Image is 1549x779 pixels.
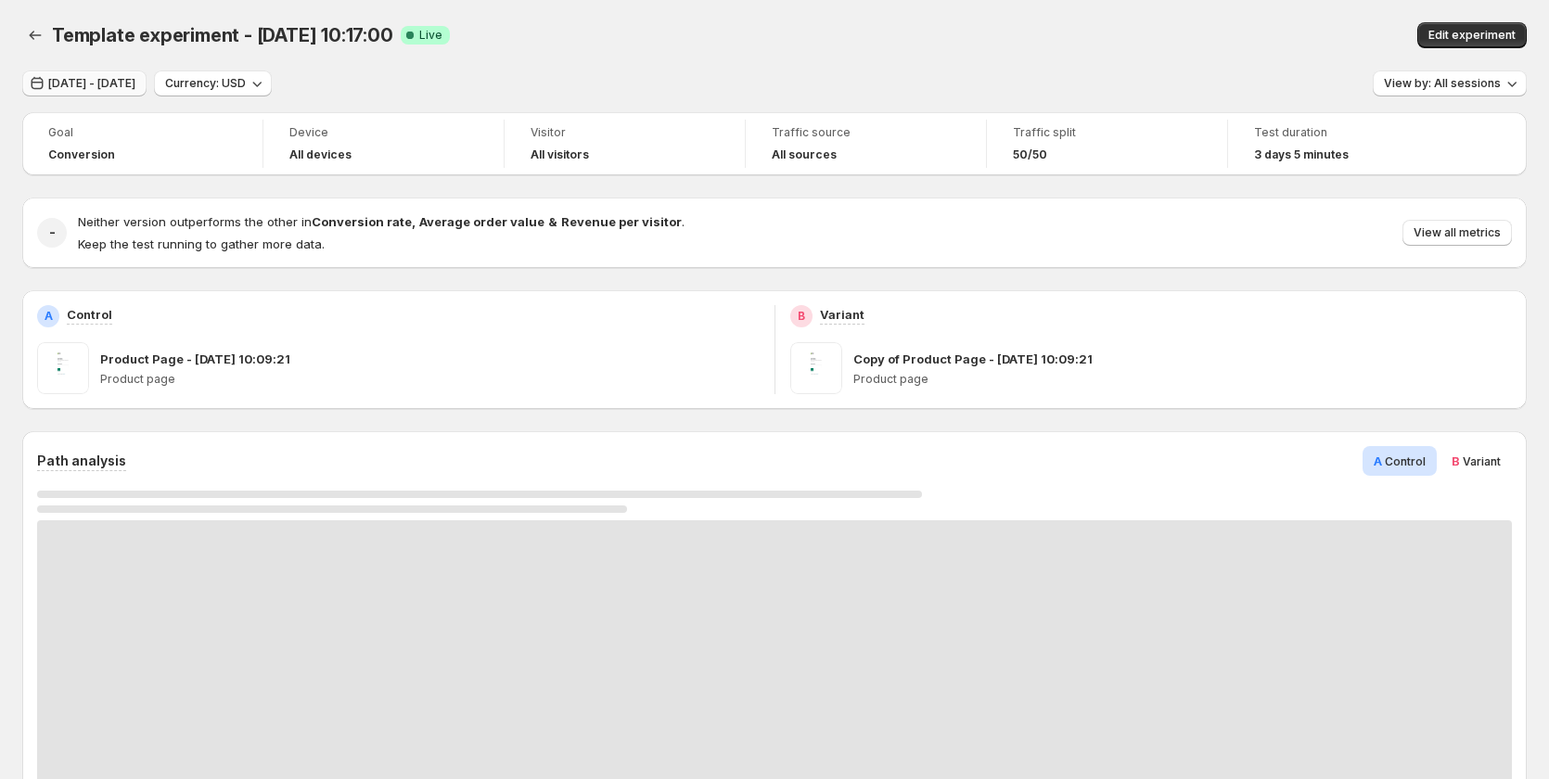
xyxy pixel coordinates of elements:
[48,147,115,162] span: Conversion
[37,452,126,470] h3: Path analysis
[78,214,685,229] span: Neither version outperforms the other in .
[78,236,325,251] span: Keep the test running to gather more data.
[772,123,960,164] a: Traffic sourceAll sources
[1463,454,1501,468] span: Variant
[100,350,290,368] p: Product Page - [DATE] 10:09:21
[48,123,237,164] a: GoalConversion
[1013,147,1047,162] span: 50/50
[548,214,557,229] strong: &
[790,342,842,394] img: Copy of Product Page - Aug 19, 10:09:21
[312,214,412,229] strong: Conversion rate
[154,70,272,96] button: Currency: USD
[289,123,478,164] a: DeviceAll devices
[1402,220,1512,246] button: View all metrics
[1414,225,1501,240] span: View all metrics
[1417,22,1527,48] button: Edit experiment
[798,309,805,324] h2: B
[772,147,837,162] h4: All sources
[1428,28,1516,43] span: Edit experiment
[22,22,48,48] button: Back
[412,214,416,229] strong: ,
[531,123,719,164] a: VisitorAll visitors
[165,76,246,91] span: Currency: USD
[289,147,352,162] h4: All devices
[1452,453,1460,468] span: B
[48,125,237,140] span: Goal
[45,309,53,324] h2: A
[67,305,112,324] p: Control
[1254,147,1349,162] span: 3 days 5 minutes
[419,28,442,43] span: Live
[853,350,1093,368] p: Copy of Product Page - [DATE] 10:09:21
[772,125,960,140] span: Traffic source
[419,214,544,229] strong: Average order value
[853,372,1513,387] p: Product page
[22,70,147,96] button: [DATE] - [DATE]
[52,24,393,46] span: Template experiment - [DATE] 10:17:00
[100,372,760,387] p: Product page
[48,76,135,91] span: [DATE] - [DATE]
[1373,70,1527,96] button: View by: All sessions
[820,305,864,324] p: Variant
[1013,123,1201,164] a: Traffic split50/50
[1013,125,1201,140] span: Traffic split
[1385,454,1426,468] span: Control
[1254,123,1443,164] a: Test duration3 days 5 minutes
[1384,76,1501,91] span: View by: All sessions
[1374,453,1382,468] span: A
[49,223,56,242] h2: -
[531,147,589,162] h4: All visitors
[37,342,89,394] img: Product Page - Aug 19, 10:09:21
[1254,125,1443,140] span: Test duration
[561,214,682,229] strong: Revenue per visitor
[289,125,478,140] span: Device
[531,125,719,140] span: Visitor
